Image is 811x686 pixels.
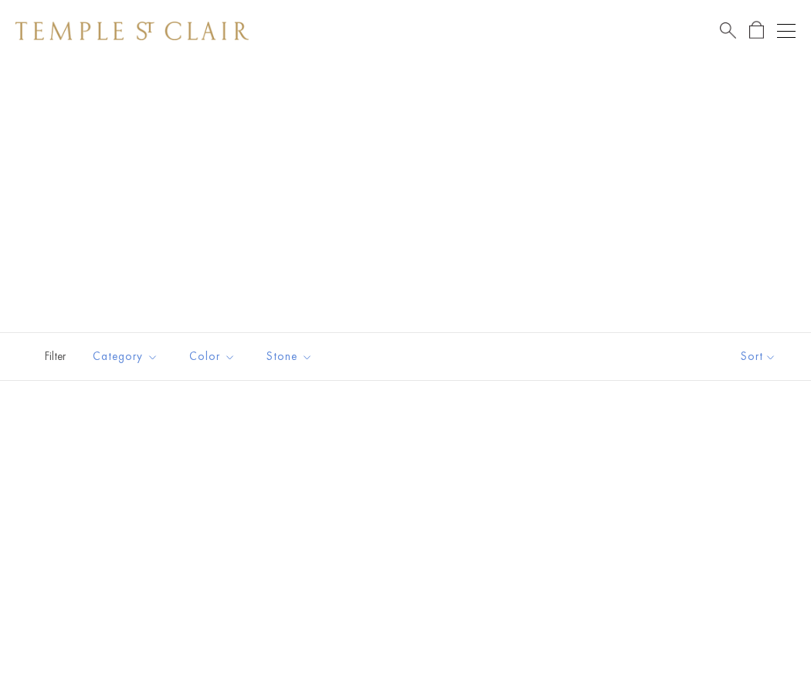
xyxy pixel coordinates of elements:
[259,347,324,366] span: Stone
[706,333,811,380] button: Show sort by
[15,22,249,40] img: Temple St. Clair
[81,339,170,374] button: Category
[85,347,170,366] span: Category
[178,339,247,374] button: Color
[777,22,796,40] button: Open navigation
[749,21,764,40] a: Open Shopping Bag
[182,347,247,366] span: Color
[720,21,736,40] a: Search
[255,339,324,374] button: Stone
